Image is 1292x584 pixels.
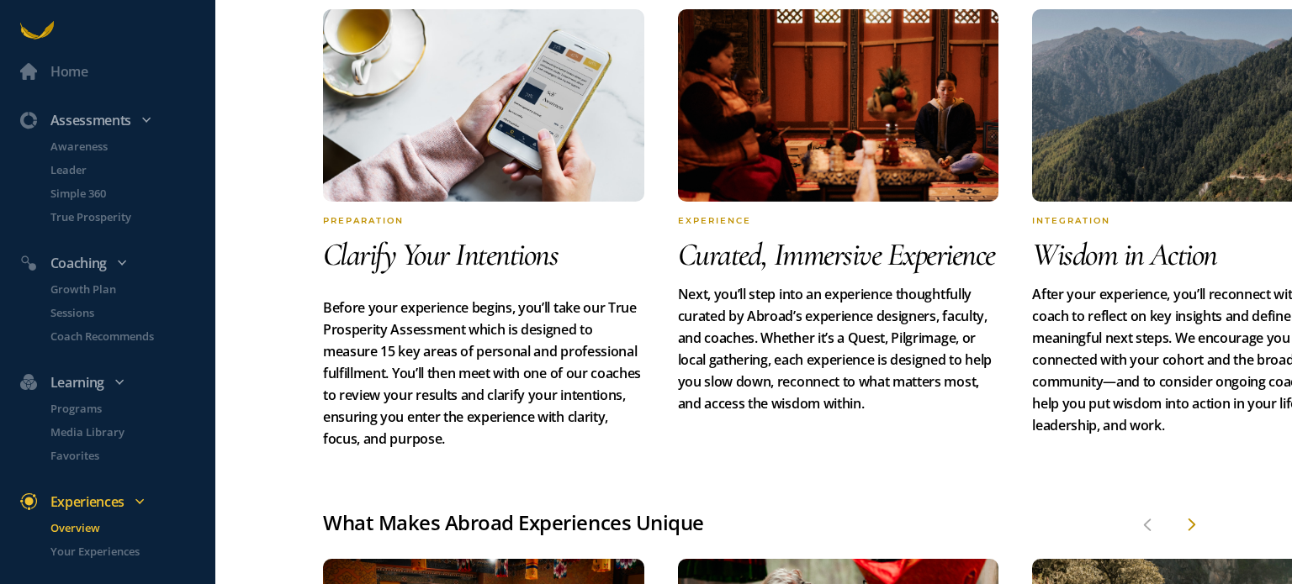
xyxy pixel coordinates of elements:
a: Coach Recommends [30,328,215,345]
img: StaticQuest1.jpg [323,9,644,202]
div: Coaching [10,252,222,274]
p: Awareness [50,138,212,155]
a: Awareness [30,138,215,155]
p: Programs [50,400,212,417]
p: Growth Plan [50,281,212,297]
p: Overview [50,519,212,536]
a: Growth Plan [30,281,215,297]
div: Assessments [10,109,222,131]
p: Coach Recommends [50,328,212,345]
p: True Prosperity [50,208,212,225]
p: Next, you’ll step into an experience thoughtfully curated by Abroad’s experience designers, facul... [678,283,999,414]
p: Favorites [50,447,212,464]
a: Leader [30,161,215,178]
p: Media Library [50,424,212,440]
p: Sessions [50,304,212,321]
div: Experiences [10,491,222,513]
p: Simple 360 [50,185,212,202]
a: Media Library [30,424,215,440]
a: Sessions [30,304,215,321]
a: Programs [30,400,215,417]
h1: What Makes Abroad Experiences Unique [323,507,1184,539]
p: Leader [50,161,212,178]
p: Your Experiences [50,543,212,560]
p: Before your experience begins, you’ll take our True Prosperity Assessment which is designed to me... [323,283,644,450]
a: Simple 360 [30,185,215,202]
a: Your Experiences [30,543,215,560]
a: Favorites [30,447,215,464]
a: Overview [30,519,215,536]
h2: Clarify Your Intentions [323,233,644,276]
div: Home [50,61,88,82]
h2: Curated, Immersive Experience [678,233,999,276]
a: True Prosperity [30,208,215,225]
h4: Experience [678,215,999,226]
h4: Preparation [323,202,644,226]
div: Learning [10,371,222,393]
img: StaticQuest2.png [678,9,999,202]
